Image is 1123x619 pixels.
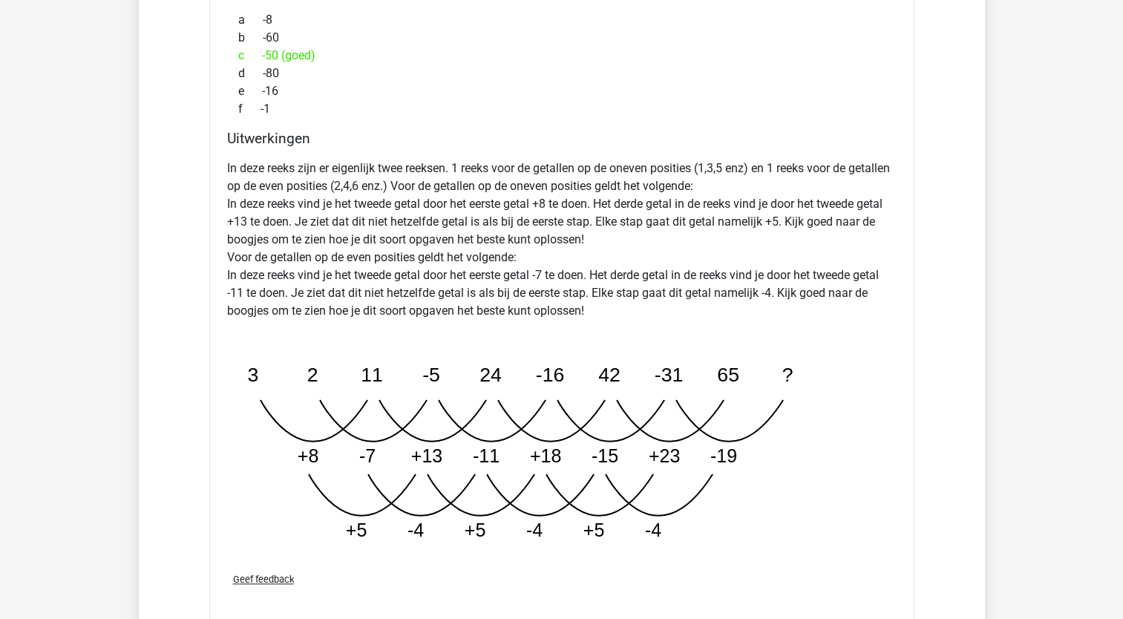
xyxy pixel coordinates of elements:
[307,363,318,385] tspan: 2
[710,445,736,466] tspan: -19
[238,65,263,82] span: d
[233,574,294,585] span: Geef feedback
[227,130,897,147] h4: Uitwerkingen
[479,363,502,385] tspan: 24
[227,160,897,320] p: In deze reeks zijn er eigenlijk twee reeksen. 1 reeks voor de getallen op de oneven posities (1,3...
[591,445,618,466] tspan: -15
[526,520,542,540] tspan: -4
[227,11,897,29] div: -8
[472,445,499,466] tspan: -11
[227,100,897,118] div: -1
[247,363,258,385] tspan: 3
[529,445,560,466] tspan: +18
[238,100,261,118] span: f
[598,363,621,385] tspan: 42
[717,363,739,385] tspan: 65
[464,520,485,540] tspan: +5
[227,65,897,82] div: -80
[345,520,367,540] tspan: +5
[238,29,263,47] span: b
[644,520,661,540] tspan: -4
[297,445,318,466] tspan: +8
[238,82,262,100] span: e
[654,363,683,385] tspan: -31
[358,445,375,466] tspan: -7
[583,520,604,540] tspan: +5
[410,445,442,466] tspan: +13
[227,47,897,65] div: -50 (goed)
[238,11,263,29] span: a
[361,363,383,385] tspan: 11
[227,82,897,100] div: -16
[238,47,262,65] span: c
[422,363,440,385] tspan: -5
[407,520,423,540] tspan: -4
[227,29,897,47] div: -60
[535,363,564,385] tspan: -16
[648,445,679,466] tspan: +23
[782,363,793,385] tspan: ?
